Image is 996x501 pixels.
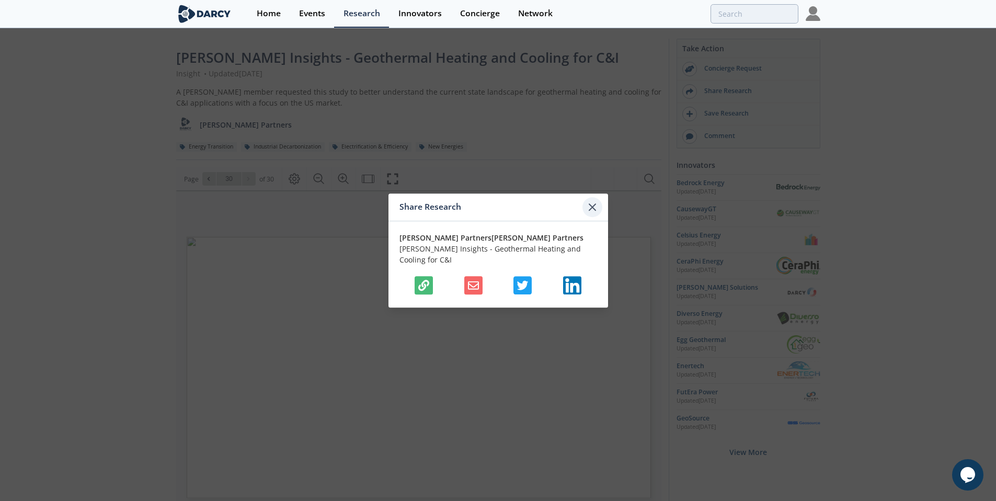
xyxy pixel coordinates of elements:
[344,9,380,18] div: Research
[176,5,233,23] img: logo-wide.svg
[711,4,798,24] input: Advanced Search
[399,197,583,217] div: Share Research
[518,9,553,18] div: Network
[806,6,820,21] img: Profile
[952,459,986,491] iframe: chat widget
[399,232,597,243] p: [PERSON_NAME] Partners [PERSON_NAME] Partners
[563,276,581,294] img: Shares
[513,276,532,294] img: Shares
[398,9,442,18] div: Innovators
[299,9,325,18] div: Events
[257,9,281,18] div: Home
[399,243,597,265] p: [PERSON_NAME] Insights - Geothermal Heating and Cooling for C&I
[460,9,500,18] div: Concierge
